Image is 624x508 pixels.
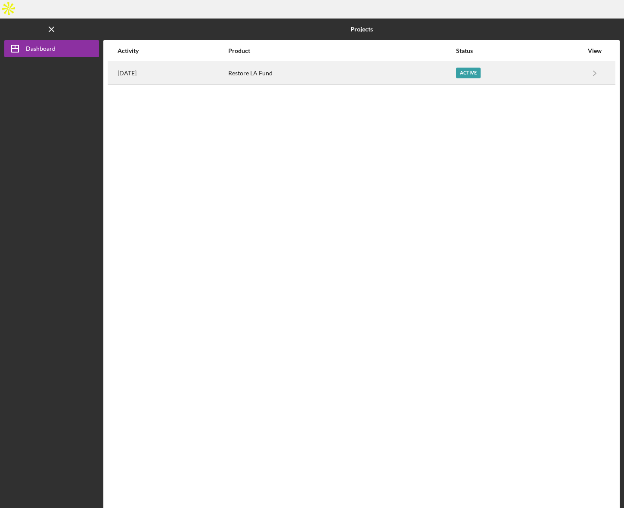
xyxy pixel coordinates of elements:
div: View [584,47,605,54]
div: Restore LA Fund [228,62,455,84]
div: Active [456,68,481,78]
b: Projects [351,26,373,33]
button: Dashboard [4,40,99,57]
div: Product [228,47,455,54]
div: Dashboard [26,40,56,59]
time: 2025-09-30 17:14 [118,70,137,77]
div: Status [456,47,583,54]
div: Activity [118,47,227,54]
